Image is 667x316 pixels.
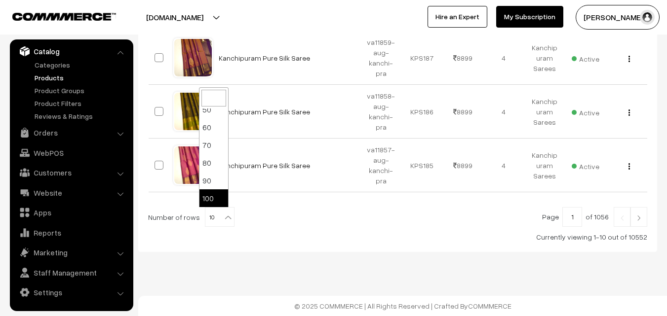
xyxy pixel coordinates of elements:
img: Menu [628,56,630,62]
img: Right [634,215,643,221]
span: Active [572,159,599,172]
img: user [640,10,655,25]
a: Kanchipuram Pure Silk Saree [219,161,310,170]
a: My Subscription [496,6,563,28]
footer: © 2025 COMMMERCE | All Rights Reserved | Crafted By [138,296,667,316]
a: Product Filters [32,98,130,108]
span: 10 [205,207,235,227]
td: KPS187 [401,31,442,85]
td: Kanchipuram Sarees [524,85,565,139]
a: Marketing [12,244,130,261]
td: va11857-aug-kanchi-pra [361,139,402,192]
li: 60 [199,118,228,136]
td: 4 [483,139,524,192]
a: Product Groups [32,85,130,96]
li: 50 [199,101,228,118]
td: KPS185 [401,139,442,192]
a: Apps [12,204,130,221]
td: 8899 [442,85,483,139]
span: Number of rows [148,212,200,222]
td: KPS186 [401,85,442,139]
span: Active [572,105,599,118]
a: Staff Management [12,264,130,281]
td: 4 [483,85,524,139]
li: 90 [199,172,228,189]
td: va11859-aug-kanchi-pra [361,31,402,85]
img: Left [618,215,627,221]
td: 4 [483,31,524,85]
a: Reviews & Ratings [32,111,130,121]
a: COMMMERCE [12,10,99,22]
a: Settings [12,283,130,301]
a: Hire an Expert [428,6,487,28]
td: Kanchipuram Sarees [524,139,565,192]
a: WebPOS [12,144,130,162]
span: 10 [205,208,234,227]
span: Active [572,51,599,64]
a: Website [12,184,130,202]
span: Page [542,212,559,221]
li: 70 [199,136,228,154]
li: 80 [199,154,228,172]
img: Menu [628,163,630,170]
a: Products [32,72,130,83]
button: [PERSON_NAME] [576,5,660,30]
img: Menu [628,109,630,116]
td: Kanchipuram Sarees [524,31,565,85]
td: 8899 [442,31,483,85]
a: Kanchipuram Pure Silk Saree [219,54,310,62]
li: 100 [199,189,228,207]
a: Reports [12,224,130,242]
a: Categories [32,60,130,70]
a: Catalog [12,42,130,60]
div: Currently viewing 1-10 out of 10552 [148,232,647,242]
img: COMMMERCE [12,13,116,20]
a: Kanchipuram Pure Silk Saree [219,107,310,116]
a: Orders [12,124,130,141]
button: [DOMAIN_NAME] [112,5,238,30]
span: of 1056 [586,212,609,221]
a: Customers [12,164,130,181]
a: COMMMERCE [468,302,511,310]
td: va11858-aug-kanchi-pra [361,85,402,139]
td: 8899 [442,139,483,192]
